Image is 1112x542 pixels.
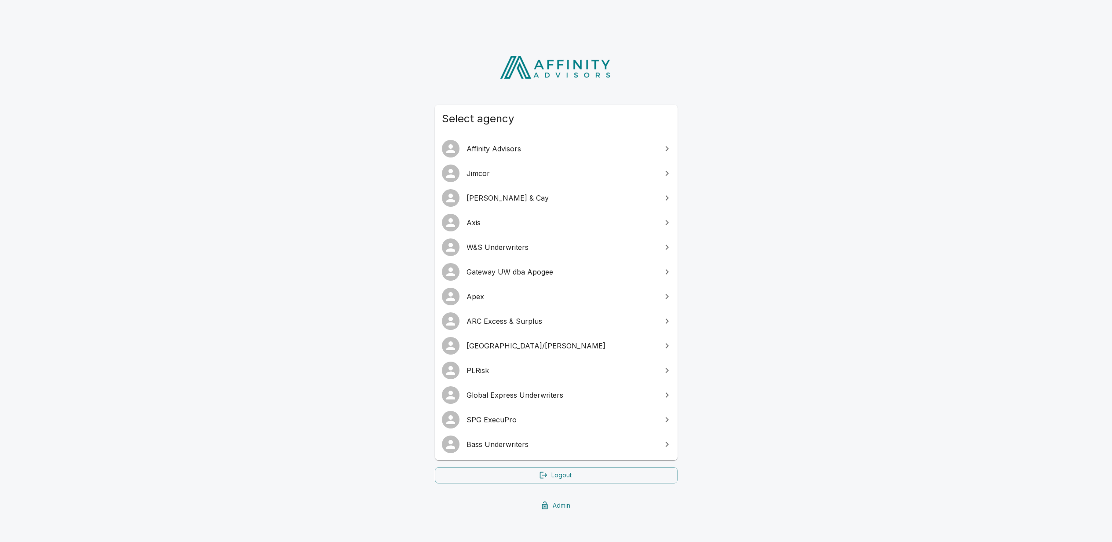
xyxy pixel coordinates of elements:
a: Logout [435,467,678,483]
a: ARC Excess & Surplus [435,309,678,333]
a: SPG ExecuPro [435,407,678,432]
span: Jimcor [467,168,656,179]
a: Jimcor [435,161,678,186]
a: PLRisk [435,358,678,383]
a: Apex [435,284,678,309]
span: Gateway UW dba Apogee [467,267,656,277]
span: Affinity Advisors [467,143,656,154]
span: Bass Underwriters [467,439,656,450]
span: ARC Excess & Surplus [467,316,656,326]
a: Bass Underwriters [435,432,678,457]
span: Apex [467,291,656,302]
span: Axis [467,217,656,228]
a: W&S Underwriters [435,235,678,260]
a: [GEOGRAPHIC_DATA]/[PERSON_NAME] [435,333,678,358]
a: Gateway UW dba Apogee [435,260,678,284]
img: Affinity Advisors Logo [493,53,619,82]
a: Global Express Underwriters [435,383,678,407]
span: Global Express Underwriters [467,390,656,400]
a: [PERSON_NAME] & Cay [435,186,678,210]
a: Affinity Advisors [435,136,678,161]
span: SPG ExecuPro [467,414,656,425]
a: Admin [435,498,678,514]
span: [GEOGRAPHIC_DATA]/[PERSON_NAME] [467,341,656,351]
span: W&S Underwriters [467,242,656,253]
span: [PERSON_NAME] & Cay [467,193,656,203]
span: Select agency [442,112,671,126]
a: Axis [435,210,678,235]
span: PLRisk [467,365,656,376]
